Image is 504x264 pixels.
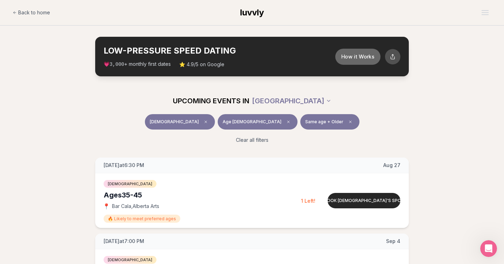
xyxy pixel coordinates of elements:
[386,238,400,245] span: Sep 4
[252,93,331,109] button: [GEOGRAPHIC_DATA]
[104,61,171,68] span: 💗 + monthly first dates
[179,61,224,68] span: ⭐ 4.9/5 on Google
[305,119,343,125] span: Same age + Older
[110,62,124,67] span: 3,000
[480,240,497,257] iframe: Intercom live chat
[173,96,249,106] span: UPCOMING EVENTS IN
[346,118,355,126] span: Clear preference
[104,203,109,209] span: 📍
[328,193,400,208] button: Book [DEMOGRAPHIC_DATA]'s spot
[232,132,273,148] button: Clear all filters
[218,114,297,130] button: Age [DEMOGRAPHIC_DATA]Clear age
[383,162,400,169] span: Aug 27
[300,114,359,130] button: Same age + OlderClear preference
[479,7,491,18] button: Open menu
[104,256,156,264] span: [DEMOGRAPHIC_DATA]
[18,9,50,16] span: Back to home
[13,6,50,20] a: Back to home
[104,45,336,56] h2: LOW-PRESSURE SPEED DATING
[145,114,215,130] button: [DEMOGRAPHIC_DATA]Clear event type filter
[104,190,301,200] div: Ages 35-45
[112,203,159,210] span: Bar Cala , Alberta Arts
[301,198,315,204] span: 1 Left!
[104,215,180,223] span: 🔥 Likely to meet preferred ages
[223,119,281,125] span: Age [DEMOGRAPHIC_DATA]
[240,7,264,18] a: luvvly
[104,238,144,245] span: [DATE] at 7:00 PM
[104,180,156,188] span: [DEMOGRAPHIC_DATA]
[284,118,293,126] span: Clear age
[150,119,199,125] span: [DEMOGRAPHIC_DATA]
[104,162,144,169] span: [DATE] at 6:30 PM
[335,48,380,64] button: How it Works
[202,118,210,126] span: Clear event type filter
[240,7,264,18] span: luvvly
